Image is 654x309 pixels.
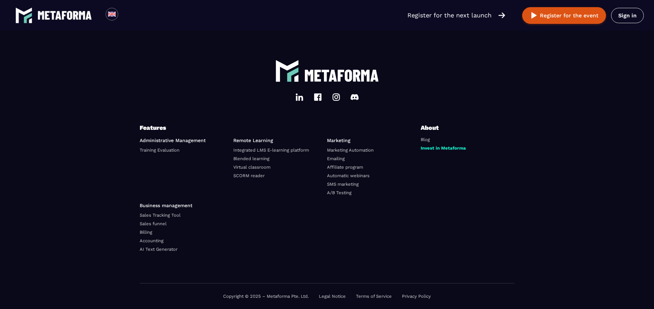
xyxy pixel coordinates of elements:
img: discord [351,93,359,101]
a: Blended learning [233,156,269,161]
img: logo [37,11,92,20]
img: facebook [314,93,322,101]
p: Administrative Management [140,138,228,143]
a: Integrated LMS E-learning platform [233,148,309,153]
img: logo [15,7,32,24]
img: play [530,11,538,20]
input: Search for option [124,11,129,19]
div: Search for option [118,8,135,23]
a: Billing [140,230,152,235]
p: Remote Learning [233,138,322,143]
img: arrow-right [498,12,505,19]
img: linkedin [295,93,303,101]
p: Register for the next launch [407,11,492,20]
p: Features [140,123,421,133]
a: Marketing Automation [327,148,374,153]
a: Training Evaluation [140,148,180,153]
p: About [421,123,471,133]
a: Affiliate program [327,165,363,170]
button: Register for the event [522,7,606,24]
a: Automatic webinars [327,173,370,178]
img: logo [275,59,299,83]
p: Marketing [327,138,416,143]
img: en [108,10,116,18]
a: Accounting [140,238,163,243]
a: Privacy Policy [402,294,431,299]
p: Business management [140,203,275,208]
a: A/B Testing [327,190,352,195]
a: Sales Tracking Tool [140,213,181,218]
a: SCORM reader [233,173,265,178]
a: Emailing [327,156,345,161]
p: Copyright © 2025 – Metaforma Pte. Ltd. [223,294,309,299]
img: logo [304,69,379,82]
a: Sales funnel [140,221,167,226]
a: Sign in [611,8,644,23]
a: Terms of Service [356,294,392,299]
a: AI Text Generator [140,247,177,252]
a: Blog [421,137,430,142]
a: Legal Notice [319,294,346,299]
a: Invest in Metaforma [421,145,466,151]
a: Virtual classroom [233,165,270,170]
img: instagram [332,93,340,101]
a: SMS marketing [327,182,359,187]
